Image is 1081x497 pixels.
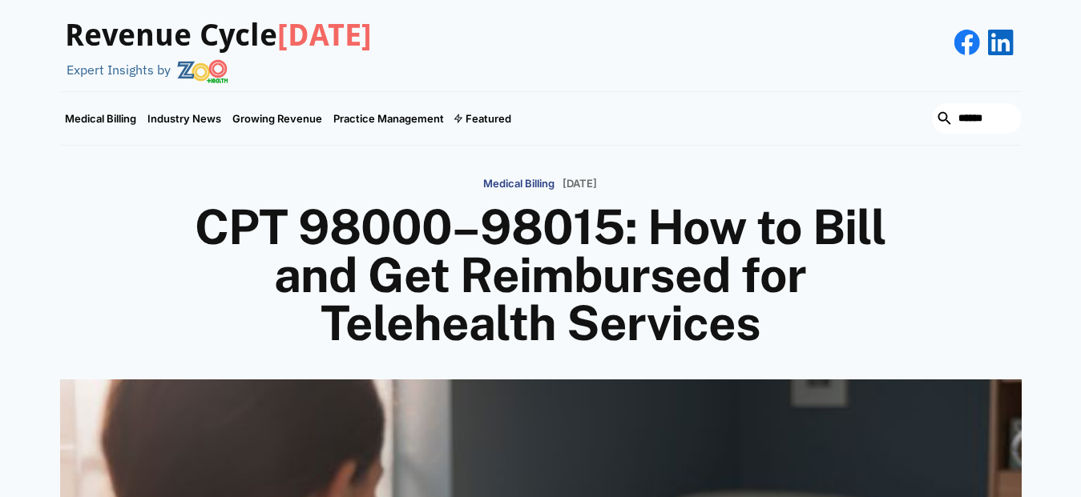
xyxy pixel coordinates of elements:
[66,18,373,54] h3: Revenue Cycle
[60,92,143,145] a: Medical Billing
[466,112,512,125] div: Featured
[60,2,373,83] a: Revenue Cycle[DATE]Expert Insights by
[563,178,598,190] p: [DATE]
[484,170,555,196] a: Medical Billing
[484,178,555,190] p: Medical Billing
[143,92,228,145] a: Industry News
[67,62,171,78] div: Expert Insights by
[228,92,329,145] a: Growing Revenue
[329,92,450,145] a: Practice Management
[156,203,926,347] h1: CPT 98000–98015: How to Bill and Get Reimbursed for Telehealth Services
[278,18,373,53] span: [DATE]
[450,92,518,145] div: Featured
